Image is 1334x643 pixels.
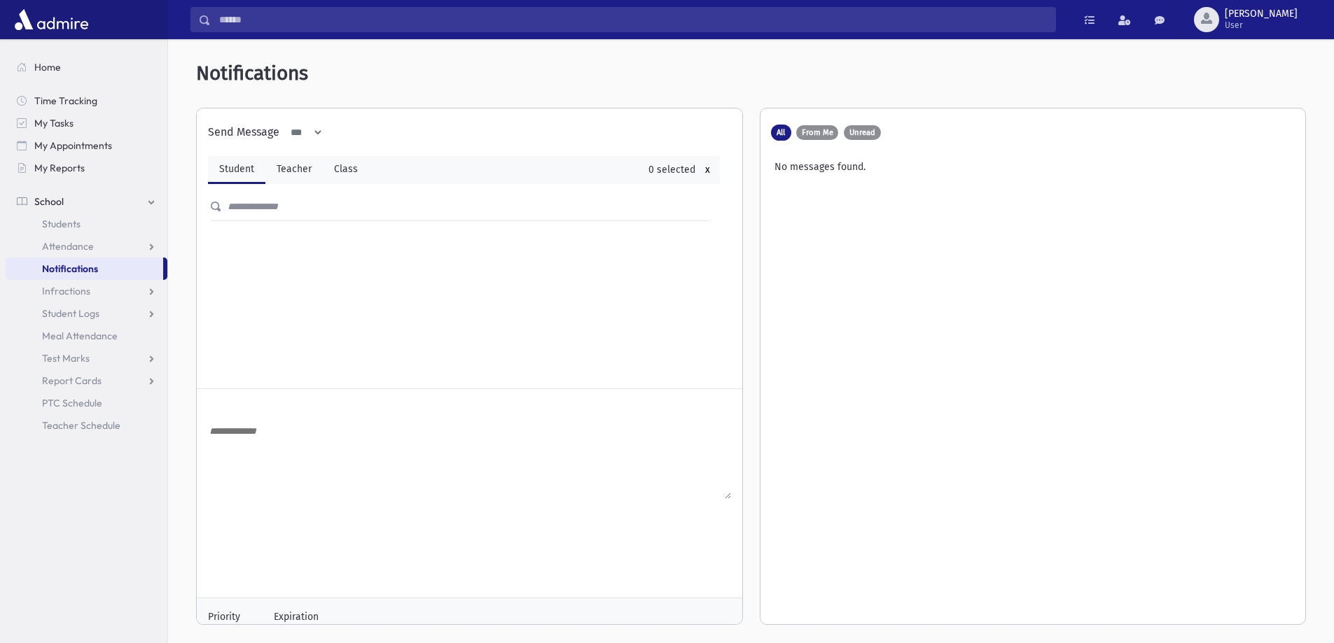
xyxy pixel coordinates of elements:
a: School [6,190,167,213]
span: PTC Schedule [42,397,102,409]
input: Search [211,7,1055,32]
a: Test Marks [6,347,167,369]
div: AdntfToShow [772,125,881,140]
span: All [777,129,785,136]
a: My Appointments [6,134,167,157]
span: Report Cards [42,374,102,387]
span: From Me [802,129,833,136]
span: Notifications [42,262,98,275]
a: Notifications [6,257,163,280]
a: Infractions [6,280,167,302]
span: Test Marks [42,352,90,365]
a: Teacher [265,156,323,184]
div: Send Message [208,124,279,141]
div: 0 selected [648,162,695,177]
span: My Tasks [34,117,74,129]
a: Meal Attendance [6,325,167,347]
span: Student Logs [42,307,99,320]
a: Students [6,213,167,235]
label: Expiration [274,609,319,624]
a: Class [323,156,369,184]
button: x [701,162,714,178]
a: Report Cards [6,369,167,392]
a: Time Tracking [6,90,167,112]
span: Meal Attendance [42,330,118,342]
a: My Reports [6,157,167,179]
span: Notifications [196,62,308,85]
a: My Tasks [6,112,167,134]
div: No messages found. [772,154,1295,174]
a: PTC Schedule [6,392,167,414]
span: Unread [849,129,875,136]
a: Teacher Schedule [6,414,167,437]
a: Attendance [6,235,167,257]
img: AdmirePro [11,6,92,34]
span: School [34,195,64,208]
label: Priority [208,609,240,624]
span: User [1225,20,1298,31]
a: Home [6,56,167,78]
a: Student [208,156,265,184]
span: My Reports [34,162,85,174]
span: Infractions [42,285,90,297]
span: Teacher Schedule [42,419,120,432]
span: Attendance [42,240,94,253]
span: Time Tracking [34,94,97,107]
span: My Appointments [34,139,112,152]
a: Student Logs [6,302,167,325]
span: Home [34,61,61,73]
span: Students [42,218,81,230]
span: [PERSON_NAME] [1225,8,1298,20]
